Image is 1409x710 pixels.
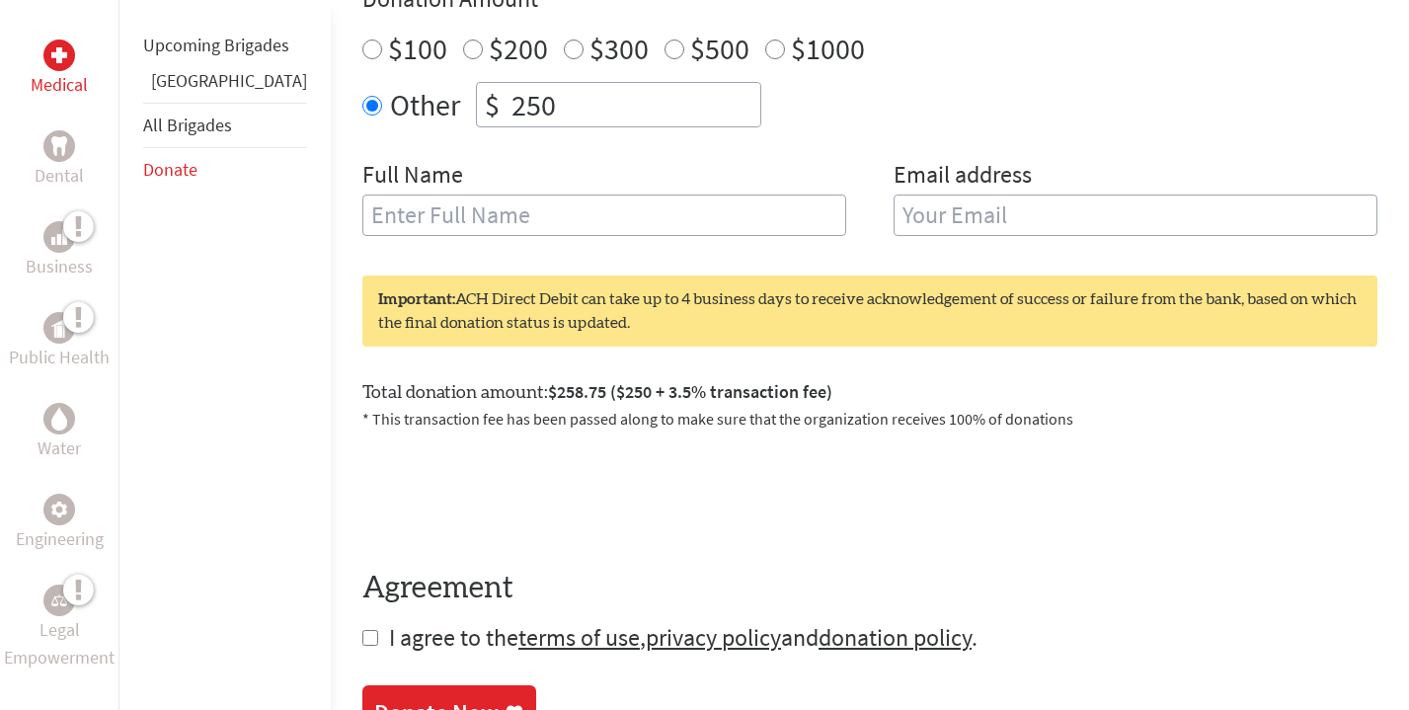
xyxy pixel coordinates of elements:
img: Engineering [51,502,67,517]
label: Full Name [362,159,463,195]
p: Medical [31,71,88,99]
div: Medical [43,39,75,71]
a: WaterWater [38,403,81,462]
p: Public Health [9,344,110,371]
div: $ [477,83,508,126]
a: terms of use [518,622,640,653]
a: MedicalMedical [31,39,88,99]
label: $1000 [791,30,865,67]
img: Business [51,229,67,245]
div: Water [43,403,75,434]
a: Public HealthPublic Health [9,312,110,371]
a: Donate [143,158,197,181]
li: All Brigades [143,103,307,148]
p: Engineering [16,525,104,553]
p: Legal Empowerment [4,616,115,671]
span: $258.75 ($250 + 3.5% transaction fee) [548,380,832,403]
h4: Agreement [362,571,1377,606]
iframe: reCAPTCHA [362,454,663,531]
div: ACH Direct Debit can take up to 4 business days to receive acknowledgement of success or failure ... [362,276,1377,347]
input: Your Email [894,195,1377,236]
a: DentalDental [35,130,84,190]
span: I agree to the , and . [389,622,978,653]
strong: Important: [378,291,455,307]
label: $200 [489,30,548,67]
img: Water [51,407,67,430]
li: Upcoming Brigades [143,24,307,67]
img: Public Health [51,318,67,338]
label: Other [390,82,460,127]
label: Email address [894,159,1032,195]
div: Public Health [43,312,75,344]
li: Donate [143,148,307,192]
a: All Brigades [143,114,232,136]
p: Dental [35,162,84,190]
div: Engineering [43,494,75,525]
p: Business [26,253,93,280]
li: Greece [143,67,307,103]
img: Dental [51,136,67,155]
a: privacy policy [646,622,781,653]
a: Upcoming Brigades [143,34,289,56]
img: Legal Empowerment [51,594,67,606]
div: Dental [43,130,75,162]
a: [GEOGRAPHIC_DATA] [151,69,307,92]
div: Business [43,221,75,253]
a: EngineeringEngineering [16,494,104,553]
a: BusinessBusiness [26,221,93,280]
input: Enter Amount [508,83,760,126]
img: Medical [51,47,67,63]
label: Total donation amount: [362,378,832,407]
label: $500 [690,30,749,67]
label: $100 [388,30,447,67]
p: Water [38,434,81,462]
div: Legal Empowerment [43,585,75,616]
input: Enter Full Name [362,195,846,236]
a: Legal EmpowermentLegal Empowerment [4,585,115,671]
p: * This transaction fee has been passed along to make sure that the organization receives 100% of ... [362,407,1377,431]
label: $300 [589,30,649,67]
a: donation policy [819,622,972,653]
